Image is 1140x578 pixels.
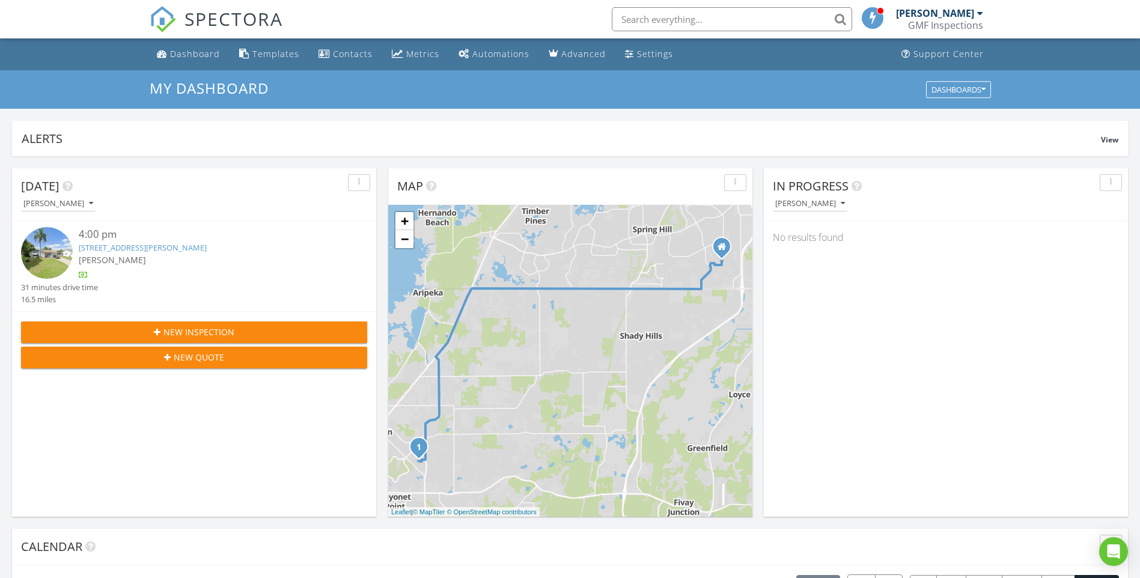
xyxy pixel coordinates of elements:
div: No results found [764,221,1128,254]
div: Contacts [333,48,373,59]
div: Dashboards [931,85,986,94]
a: Metrics [387,43,444,65]
img: The Best Home Inspection Software - Spectora [150,6,176,32]
span: New Inspection [163,326,234,338]
div: Dashboard [170,48,220,59]
button: New Inspection [21,321,367,343]
a: Contacts [314,43,377,65]
a: [STREET_ADDRESS][PERSON_NAME] [79,242,207,253]
div: [PERSON_NAME] [896,7,974,19]
div: [PERSON_NAME] [23,199,93,208]
div: Automations [472,48,529,59]
div: Templates [252,48,299,59]
button: [PERSON_NAME] [21,196,96,212]
img: streetview [21,227,73,279]
div: Alerts [22,130,1101,147]
div: | [388,507,540,517]
a: Zoom in [395,212,413,230]
div: Advanced [561,48,606,59]
div: 8801 Shenandoah Ln, Hudson, FL 34667 [419,446,426,454]
div: Open Intercom Messenger [1099,537,1128,566]
a: Dashboard [152,43,225,65]
span: [DATE] [21,178,59,194]
span: [PERSON_NAME] [79,254,146,266]
a: 4:00 pm [STREET_ADDRESS][PERSON_NAME] [PERSON_NAME] 31 minutes drive time 16.5 miles [21,227,367,305]
a: © OpenStreetMap contributors [447,508,537,516]
span: In Progress [773,178,849,194]
div: Settings [637,48,673,59]
i: 1 [416,443,421,452]
a: Advanced [544,43,611,65]
a: Leaflet [391,508,411,516]
button: Dashboards [926,81,991,98]
div: Support Center [913,48,984,59]
a: Zoom out [395,230,413,248]
div: 16.5 miles [21,294,98,305]
span: SPECTORA [184,6,283,31]
a: © MapTiler [413,508,445,516]
div: 31 minutes drive time [21,282,98,293]
div: GMF Inspections [908,19,983,31]
span: New Quote [174,351,224,364]
button: New Quote [21,347,367,368]
input: Search everything... [612,7,852,31]
a: SPECTORA [150,16,283,41]
a: Automations (Basic) [454,43,534,65]
div: [PERSON_NAME] [775,199,845,208]
a: Support Center [897,43,989,65]
a: Templates [234,43,304,65]
span: Map [397,178,423,194]
div: 14011 Gregory St, Spring Hill FL 34609 [722,246,729,254]
span: View [1101,135,1118,145]
span: My Dashboard [150,78,269,98]
button: [PERSON_NAME] [773,196,847,212]
div: Metrics [406,48,439,59]
a: Settings [620,43,678,65]
span: Calendar [21,538,82,555]
div: 4:00 pm [79,227,338,242]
